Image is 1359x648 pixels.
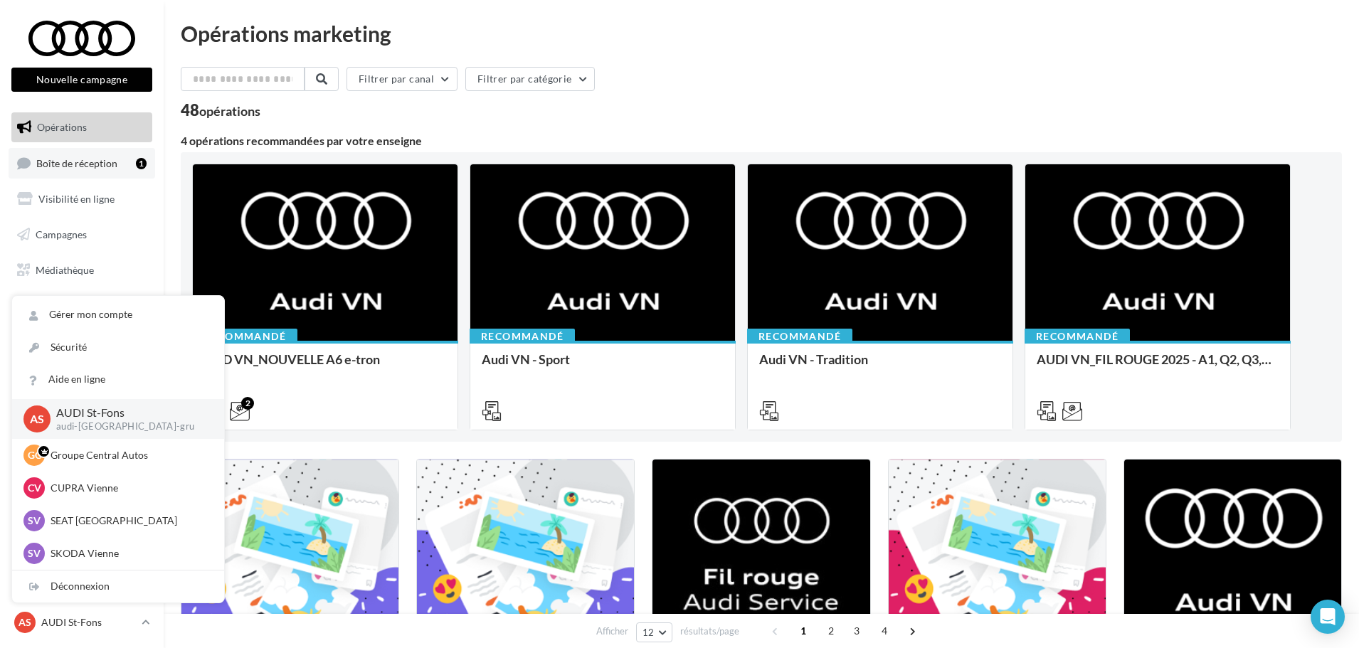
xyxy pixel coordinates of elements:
div: opérations [199,105,260,117]
div: Déconnexion [12,570,224,602]
div: Open Intercom Messenger [1311,600,1345,634]
div: 48 [181,102,260,118]
div: Audi VN - Tradition [759,352,1001,381]
span: Boîte de réception [36,156,117,169]
a: Médiathèque [9,255,155,285]
p: audi-[GEOGRAPHIC_DATA]-gru [56,420,201,433]
div: Opérations marketing [181,23,1342,44]
span: AS [18,615,31,630]
a: Visibilité en ligne [9,184,155,214]
a: Gérer mon compte [12,299,224,331]
span: AS [30,410,44,427]
div: 2 [241,397,254,410]
button: Nouvelle campagne [11,68,152,92]
span: 1 [792,620,815,642]
span: Visibilité en ligne [38,193,115,205]
div: 4 opérations recommandées par votre enseigne [181,135,1342,147]
div: Recommandé [1025,329,1130,344]
span: SV [28,514,41,528]
p: CUPRA Vienne [51,481,207,495]
p: Groupe Central Autos [51,448,207,462]
div: AUD VN_NOUVELLE A6 e-tron [204,352,446,381]
span: Campagnes [36,228,87,240]
span: Médiathèque [36,263,94,275]
p: AUDI St-Fons [41,615,136,630]
span: 4 [873,620,896,642]
span: résultats/page [680,625,739,638]
span: Afficher [596,625,628,638]
span: 2 [820,620,842,642]
div: 1 [136,158,147,169]
span: Opérations [37,121,87,133]
a: Opérations [9,112,155,142]
span: CV [28,481,41,495]
div: Recommandé [470,329,575,344]
div: AUDI VN_FIL ROUGE 2025 - A1, Q2, Q3, Q5 et Q4 e-tron [1037,352,1279,381]
p: SKODA Vienne [51,546,207,561]
span: 3 [845,620,868,642]
button: Filtrer par catégorie [465,67,595,91]
a: Boîte de réception1 [9,148,155,179]
a: Aide en ligne [12,363,224,395]
a: Sécurité [12,331,224,363]
span: GC [28,448,41,462]
p: SEAT [GEOGRAPHIC_DATA] [51,514,207,528]
span: SV [28,546,41,561]
a: Campagnes [9,220,155,250]
a: AS AUDI St-Fons [11,609,152,636]
div: Audi VN - Sport [482,352,724,381]
p: AUDI St-Fons [56,405,201,421]
button: Filtrer par canal [347,67,458,91]
button: 12 [636,622,672,642]
div: Recommandé [747,329,852,344]
span: 12 [643,627,655,638]
div: Recommandé [192,329,297,344]
a: PLV et print personnalisable [9,290,155,332]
